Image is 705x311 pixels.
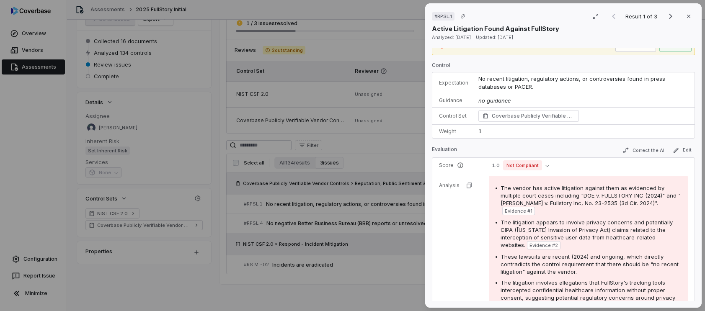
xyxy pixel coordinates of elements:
span: no guidance [478,97,511,104]
span: Analyzed: [DATE] [432,34,471,40]
p: Weight [439,128,468,135]
p: Score [439,162,479,169]
span: The vendor has active litigation against them as evidenced by multiple court cases including "DOE... [501,185,681,206]
span: The litigation appears to involve privacy concerns and potentially CIPA ([US_STATE] Invasion of P... [501,219,673,248]
p: Result 1 of 3 [625,12,659,21]
span: Updated: [DATE] [476,34,513,40]
p: Expectation [439,80,468,86]
span: Coverbase Publicly Verifiable Vendor Controls Reputation, Public Sentiment & Legal [492,112,575,120]
span: 1 [478,128,482,134]
button: 1.0Not Compliant [489,160,553,170]
p: Control [432,62,695,72]
span: No recent litigation, regulatory actions, or controversies found in press databases or PACER. [478,75,667,90]
button: Correct the AI [619,145,668,155]
p: Analysis [439,182,460,189]
p: Guidance [439,97,468,104]
p: Evaluation [432,146,457,156]
p: Active Litigation Found Against FullStory [432,24,559,33]
span: Evidence # 2 [529,242,558,249]
span: The litigation involves allegations that FullStory's tracking tools intercepted confidential heal... [501,279,675,308]
span: These lawsuits are recent (2024) and ongoing, which directly contradicts the control requirement ... [501,253,679,275]
span: Not Compliant [503,160,542,170]
span: Evidence # 1 [505,208,532,214]
button: Edit [669,145,695,155]
button: Copy link [455,9,470,24]
button: Next result [662,11,679,21]
span: # RPSL.1 [434,13,452,20]
p: Control Set [439,113,468,119]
